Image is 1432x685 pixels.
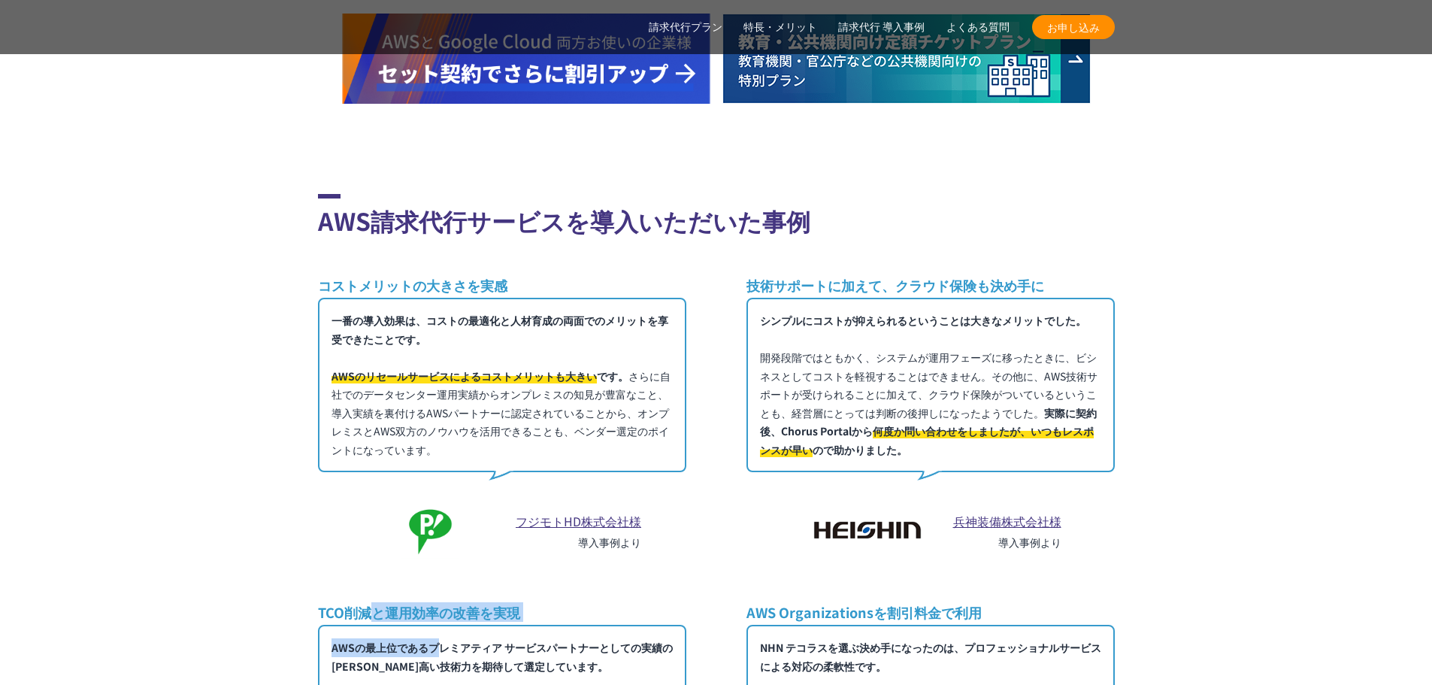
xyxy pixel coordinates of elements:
a: 請求代行 導入事例 [838,20,925,35]
h3: TCO削減と運用効率の改善を実現 [318,603,686,622]
h3: 技術サポートに加えて、クラウド保険も決め手に [746,276,1115,295]
span: 実際に契約後、Chorus Portalから ので助かりました。 [760,405,1097,457]
p: さらに自社でのデータセンター運用実績からオンプレミスの知見が豊富なこと、導入実績を裏付けるAWSパートナーに認定されていることから、オンプレミスとAWS双方のノウハウを活用できることも、ベンダー... [318,298,686,472]
a: お申し込み [1032,15,1115,39]
a: 請求代行プラン [649,20,722,35]
p: 開発段階ではともかく、システムが運用フェーズに移ったときに、ビシネスとしてコストを軽視することはできません。その他に、AWS技術サポートが受けられることに加えて、クラウド保険がついているというこ... [746,298,1115,472]
img: 教育・公共機関向け定額チケットプラン 教育機関・官公庁などの公共機関向けの特別プラン [722,14,1091,104]
a: よくある質問 [946,20,1010,35]
p: 導入事例より [953,535,1061,550]
p: 導入事例より [516,535,641,550]
a: フジモトHD株式会社様 [516,512,641,530]
span: 何度か問い合わせをしましたが、いつもレスポンスが早い [760,423,1094,457]
img: AWSとGoogle Cloud 両方お使いの企業様 セット契約でさらに割引アップ [342,14,710,104]
a: 特長・メリット [743,20,817,35]
h2: AWS請求代行サービスを導入いただいた事例 [318,194,1115,238]
a: 兵神装備株式会社様 [953,512,1061,530]
span: NHN テコラスを選ぶ決め手になったのは、プロフェッショナルサービスによる対応の柔軟性です。 [760,640,1101,674]
h3: AWS Organizationsを割引料金で利用 [746,603,1115,622]
img: 兵神装備株式会社 [800,496,935,562]
span: AWSのリセールサービスによるコストメリットも大きい [332,368,597,383]
img: フジモトHD株式会社 [362,496,498,564]
span: シンプルにコストが抑えられるということは大きなメリットでした。 [760,313,1086,328]
span: です。 [332,368,628,383]
span: お申し込み [1032,20,1115,35]
h3: コストメリットの大きさを実感 [318,276,686,295]
span: 一番の導入効果は、コストの最適化と人材育成の両面でのメリットを享受できたことです。 [332,313,668,347]
span: AWSの最上位であるプレミアティア サービスパートナーとしての実績の[PERSON_NAME]高い技術力を期待して選定しています。 [332,640,673,674]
